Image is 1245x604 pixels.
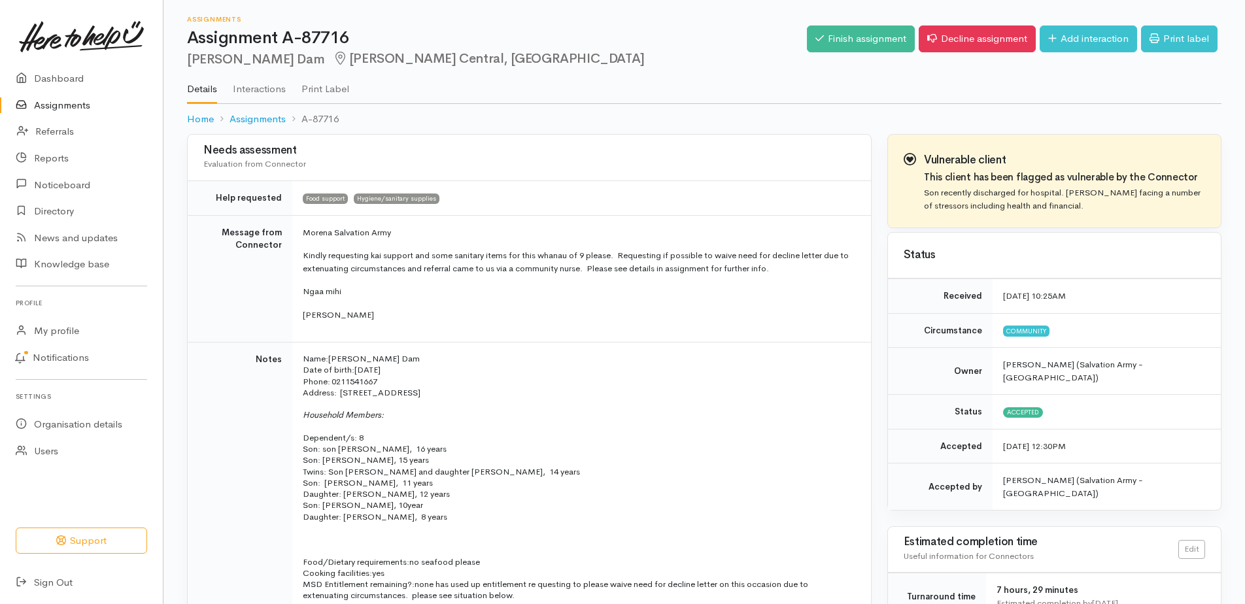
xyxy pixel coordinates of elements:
[904,249,1205,261] h3: Status
[303,387,855,398] p: [STREET_ADDRESS]
[230,112,286,127] a: Assignments
[16,528,147,554] button: Support
[303,376,330,387] span: Phone:
[888,348,993,395] td: Owner
[807,25,915,52] a: Finish assignment
[888,313,993,348] td: Circumstance
[303,443,447,454] span: Son: son [PERSON_NAME], 16 years
[187,112,214,127] a: Home
[303,477,433,488] span: Son: [PERSON_NAME], 11 years
[303,466,580,477] span: Twins: Son [PERSON_NAME] and daughter [PERSON_NAME], 14 years
[332,376,377,387] span: 0211541667
[1040,25,1137,52] a: Add interaction
[328,353,420,364] span: [PERSON_NAME] Dam
[303,409,384,420] span: Household Members:
[1003,326,1049,336] span: Community
[372,567,384,579] span: yes
[16,294,147,312] h6: Profile
[233,66,286,103] a: Interactions
[888,429,993,463] td: Accepted
[993,463,1221,511] td: [PERSON_NAME] (Salvation Army - [GEOGRAPHIC_DATA])
[303,285,855,298] p: Ngaa mihi
[187,66,217,104] a: Details
[203,144,855,157] h3: Needs assessment
[1003,359,1143,383] span: [PERSON_NAME] (Salvation Army - [GEOGRAPHIC_DATA])
[303,567,372,579] span: Cooking facilities:
[303,387,337,398] span: Address:
[1003,290,1066,301] time: [DATE] 10:25AM
[924,172,1205,183] h4: This client has been flagged as vulnerable by the Connector
[303,579,808,601] span: none has used up entitlement re questing to please waive need for decline letter on this occasion...
[187,29,807,48] h1: Assignment A-87716
[332,50,645,67] span: [PERSON_NAME] Central, [GEOGRAPHIC_DATA]
[904,550,1034,562] span: Useful information for Connectors
[303,432,364,443] span: Dependent/s: 8
[303,193,348,204] span: Food support
[301,66,349,103] a: Print Label
[924,154,1205,167] h3: Vulnerable client
[888,463,993,511] td: Accepted by
[1178,540,1205,559] a: Edit
[188,215,292,343] td: Message from Connector
[409,556,480,567] span: no seafood please
[354,193,439,204] span: Hygiene/sanitary supplies
[997,584,1078,596] span: 7 hours, 29 minutes
[303,226,855,239] p: Morena Salvation Army
[919,25,1036,52] a: Decline assignment
[904,536,1178,548] h3: Estimated completion time
[187,16,807,23] h6: Assignments
[888,395,993,429] td: Status
[888,279,993,314] td: Received
[303,556,409,567] span: Food/Dietary requirements:
[187,52,807,67] h2: [PERSON_NAME] Dam
[16,388,147,405] h6: Settings
[203,158,306,169] span: Evaluation from Connector
[303,364,354,375] span: Date of birth:
[303,249,855,275] p: Kindly requesting kai support and some sanitary items for this whanau of 9 please. Requesting if ...
[1141,25,1218,52] a: Print label
[187,104,1221,135] nav: breadcrumb
[188,181,292,216] td: Help requested
[924,186,1205,212] p: Son recently discharged for hospital. [PERSON_NAME] facing a number of stressors including health...
[303,309,855,322] p: [PERSON_NAME]
[303,454,429,465] span: Son: [PERSON_NAME], 15 years
[1003,441,1066,452] time: [DATE] 12:30PM
[303,579,415,590] span: MSD Entitlement remaining?:
[303,511,447,522] span: Daughter: [PERSON_NAME], 8 years
[303,488,450,499] span: Daughter: [PERSON_NAME], 12 years
[303,353,328,364] span: Name:
[354,364,381,375] span: [DATE]
[286,112,339,127] li: A-87716
[303,499,423,511] span: Son: [PERSON_NAME], 10year
[1003,407,1043,418] span: Accepted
